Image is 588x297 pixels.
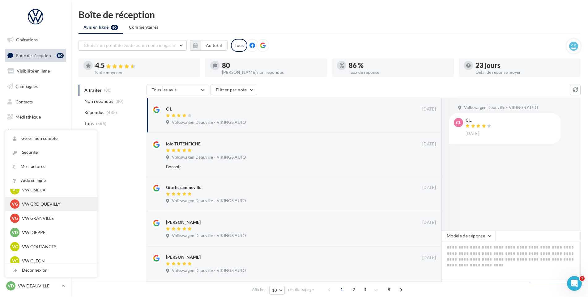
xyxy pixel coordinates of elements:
[22,229,90,236] p: VW DIEPPE
[567,276,582,291] iframe: Intercom live chat
[166,106,172,112] div: C L
[5,160,97,174] a: Mes factures
[4,80,67,93] a: Campagnes
[152,87,177,92] span: Tous les avis
[4,126,67,139] a: Calendrier
[79,10,581,19] div: Boîte de réception
[15,84,38,89] span: Campagnes
[349,62,449,69] div: 86 %
[5,280,66,292] a: VD VW DEAUVILLE
[5,263,97,277] div: Déconnexion
[475,62,576,69] div: 23 jours
[12,215,18,221] span: VG
[84,109,104,115] span: Répondus
[172,198,246,204] span: Volkswagen Deauville - VIKINGS AUTO
[5,174,97,187] a: Aide en ligne
[57,53,64,58] div: 80
[222,62,322,69] div: 80
[12,201,18,207] span: VG
[22,201,90,207] p: VW GRD QUEVILLY
[12,258,18,264] span: VC
[22,244,90,250] p: VW COUTANCES
[22,215,90,221] p: VW GRANVILLE
[166,184,201,190] div: Gite Ecrammeville
[22,258,90,264] p: VW CLEON
[166,254,201,260] div: [PERSON_NAME]
[96,121,107,126] span: (565)
[172,268,246,274] span: Volkswagen Deauville - VIKINGS AUTO
[16,37,38,42] span: Opérations
[95,62,195,69] div: 4.5
[8,283,14,289] span: VD
[201,40,228,51] button: Au total
[116,99,123,104] span: (80)
[12,244,18,250] span: VC
[190,40,228,51] button: Au total
[147,85,208,95] button: Tous les avis
[337,285,347,295] span: 1
[580,276,585,281] span: 1
[211,85,257,95] button: Filtrer par note
[4,49,67,62] a: Boîte de réception80
[15,114,41,119] span: Médiathèque
[272,288,277,293] span: 10
[107,110,117,115] span: (485)
[84,43,175,48] span: Choisir un point de vente ou un code magasin
[129,24,159,30] span: Commentaires
[5,145,97,159] a: Sécurité
[12,187,18,193] span: VL
[372,285,382,295] span: ...
[15,99,33,104] span: Contacts
[172,155,246,160] span: Volkswagen Deauville - VIKINGS AUTO
[17,68,50,73] span: Visibilité en ligne
[422,107,436,112] span: [DATE]
[18,283,59,289] p: VW DEAUVILLE
[84,120,94,127] span: Tous
[422,141,436,147] span: [DATE]
[15,130,36,135] span: Calendrier
[384,285,394,295] span: 8
[475,70,576,74] div: Délai de réponse moyen
[360,285,370,295] span: 3
[84,98,113,104] span: Non répondus
[16,52,51,58] span: Boîte de réception
[422,185,436,190] span: [DATE]
[466,131,479,136] span: [DATE]
[222,70,322,74] div: [PERSON_NAME] non répondus
[12,229,18,236] span: VD
[422,220,436,225] span: [DATE]
[95,70,195,75] div: Note moyenne
[422,255,436,261] span: [DATE]
[252,287,266,293] span: Afficher
[4,65,67,77] a: Visibilité en ligne
[441,231,495,241] button: Modèle de réponse
[231,39,247,52] div: Tous
[166,164,396,170] div: Bonsoir
[22,187,90,193] p: VW LISIEUX
[4,95,67,108] a: Contacts
[4,141,67,160] a: PLV et print personnalisable
[466,118,493,122] div: C L
[464,105,538,111] span: Volkswagen Deauville - VIKINGS AUTO
[4,33,67,46] a: Opérations
[5,132,97,145] a: Gérer mon compte
[269,286,285,295] button: 10
[4,111,67,123] a: Médiathèque
[172,120,246,125] span: Volkswagen Deauville - VIKINGS AUTO
[172,233,246,239] span: Volkswagen Deauville - VIKINGS AUTO
[166,141,201,147] div: lolo TUTENFICHE
[288,287,314,293] span: résultats/page
[166,219,201,225] div: [PERSON_NAME]
[79,40,187,51] button: Choisir un point de vente ou un code magasin
[349,70,449,74] div: Taux de réponse
[456,119,461,126] span: CL
[4,162,67,180] a: Campagnes DataOnDemand
[349,285,359,295] span: 2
